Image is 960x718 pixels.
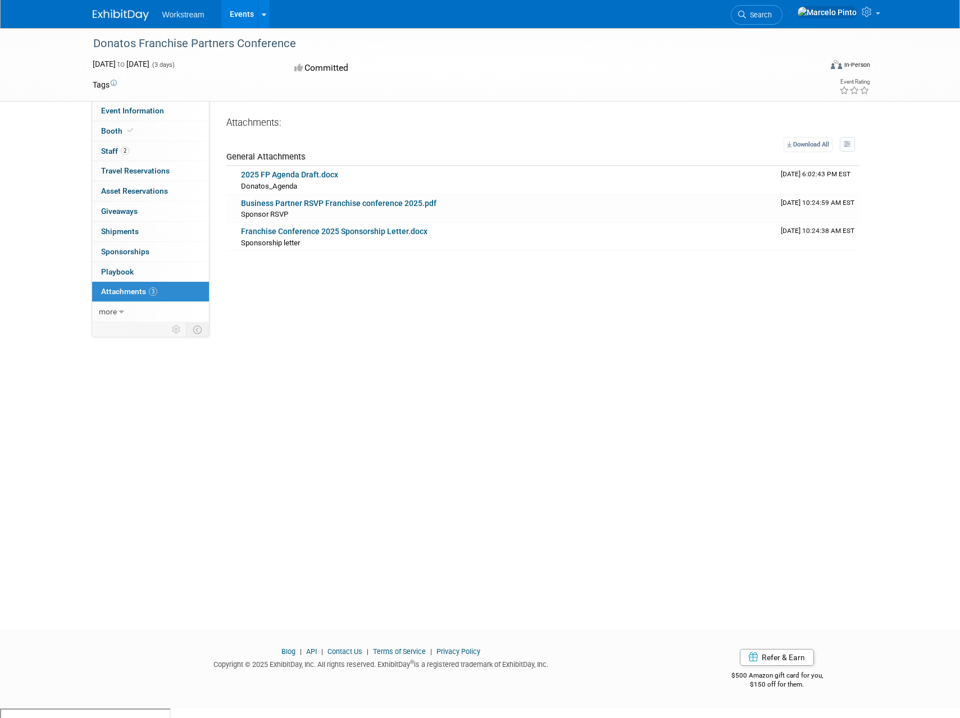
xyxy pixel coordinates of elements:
[92,161,209,181] a: Travel Reservations
[797,6,857,19] img: Marcelo Pinto
[839,79,870,85] div: Event Rating
[241,182,297,190] span: Donatos_Agenda
[781,227,854,235] span: Upload Timestamp
[93,79,117,90] td: Tags
[92,202,209,221] a: Giveaways
[241,239,300,247] span: Sponsorship letter
[291,58,539,78] div: Committed
[101,207,138,216] span: Giveaways
[241,227,427,236] a: Franchise Conference 2025 Sponsorship Letter.docx
[226,116,859,131] div: Attachments:
[186,322,209,337] td: Toggle Event Tabs
[740,649,814,666] a: Refer & Earn
[844,61,870,69] div: In-Person
[99,307,117,316] span: more
[781,199,854,207] span: Upload Timestamp
[241,210,288,218] span: Sponsor RSVP
[746,11,772,19] span: Search
[121,147,129,155] span: 2
[781,170,850,178] span: Upload Timestamp
[306,647,317,656] a: API
[92,282,209,301] a: Attachments3
[776,195,859,223] td: Upload Timestamp
[101,106,164,115] span: Event Information
[101,147,129,156] span: Staff
[101,186,168,195] span: Asset Reservations
[92,141,209,161] a: Staff2
[101,126,135,135] span: Booth
[92,222,209,241] a: Shipments
[755,58,871,75] div: Event Format
[101,267,134,276] span: Playbook
[101,166,170,175] span: Travel Reservations
[784,137,832,152] a: Download All
[776,166,859,194] td: Upload Timestamp
[436,647,480,656] a: Privacy Policy
[410,659,414,665] sup: ®
[327,647,362,656] a: Contact Us
[92,101,209,121] a: Event Information
[89,34,804,54] div: Donatos Franchise Partners Conference
[281,647,295,656] a: Blog
[92,242,209,262] a: Sponsorships
[116,60,126,68] span: to
[101,287,157,296] span: Attachments
[92,262,209,282] a: Playbook
[427,647,435,656] span: |
[162,10,204,19] span: Workstream
[128,127,133,134] i: Booth reservation complete
[373,647,426,656] a: Terms of Service
[241,170,338,179] a: 2025 FP Agenda Draft.docx
[831,60,842,69] img: Format-Inperson.png
[776,223,859,251] td: Upload Timestamp
[93,60,149,68] span: [DATE] [DATE]
[101,227,139,236] span: Shipments
[686,680,868,689] div: $150 off for them.
[319,647,326,656] span: |
[241,199,436,208] a: Business Partner RSVP Franchise conference 2025.pdf
[101,247,149,256] span: Sponsorships
[364,647,371,656] span: |
[93,10,149,21] img: ExhibitDay
[297,647,304,656] span: |
[151,61,175,68] span: (3 days)
[167,322,186,337] td: Personalize Event Tab Strip
[92,121,209,141] a: Booth
[149,287,157,296] span: 3
[92,302,209,322] a: more
[686,664,868,689] div: $500 Amazon gift card for you,
[93,657,670,670] div: Copyright © 2025 ExhibitDay, Inc. All rights reserved. ExhibitDay is a registered trademark of Ex...
[226,152,306,162] span: General Attachments
[731,5,782,25] a: Search
[92,181,209,201] a: Asset Reservations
